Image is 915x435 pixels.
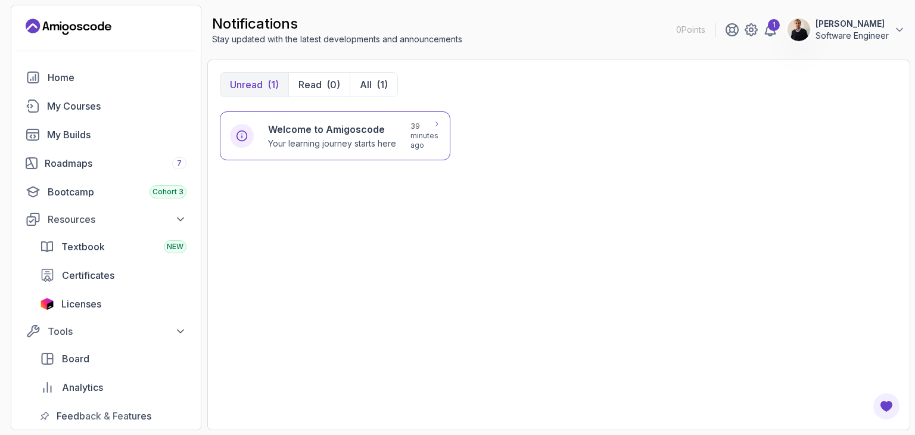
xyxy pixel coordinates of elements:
p: Unread [230,77,263,92]
a: licenses [33,292,194,316]
span: 7 [177,159,182,168]
div: Resources [48,212,186,226]
div: Bootcamp [48,185,186,199]
p: Read [298,77,322,92]
p: 0 Points [676,24,705,36]
button: Open Feedback Button [872,392,901,421]
div: Tools [48,324,186,338]
div: (1) [267,77,279,92]
a: 1 [763,23,777,37]
span: Certificates [62,268,114,282]
a: builds [18,123,194,147]
p: 39 minutes ago [410,122,440,150]
div: (1) [376,77,388,92]
p: Your learning journey starts here [268,138,396,150]
a: Landing page [26,17,111,36]
h2: notifications [212,14,462,33]
div: (0) [326,77,340,92]
span: Cohort 3 [152,187,183,197]
a: bootcamp [18,180,194,204]
span: Feedback & Features [57,409,151,423]
button: Read(0) [288,73,350,97]
div: My Builds [47,128,186,142]
div: Roadmaps [45,156,186,170]
a: textbook [33,235,194,259]
div: 1 [768,19,780,31]
a: analytics [33,375,194,399]
h6: Welcome to Amigoscode [268,122,396,136]
a: board [33,347,194,371]
img: user profile image [788,18,810,41]
p: [PERSON_NAME] [816,18,889,30]
p: All [360,77,372,92]
div: My Courses [47,99,186,113]
button: All(1) [350,73,397,97]
button: Unread(1) [220,73,288,97]
a: courses [18,94,194,118]
p: Stay updated with the latest developments and announcements [212,33,462,45]
a: feedback [33,404,194,428]
a: roadmaps [18,151,194,175]
span: Board [62,352,89,366]
span: NEW [167,242,183,251]
span: Licenses [61,297,101,311]
a: home [18,66,194,89]
button: Tools [18,321,194,342]
p: Software Engineer [816,30,889,42]
img: jetbrains icon [40,298,54,310]
span: Analytics [62,380,103,394]
button: user profile image[PERSON_NAME]Software Engineer [787,18,905,42]
div: Home [48,70,186,85]
button: Resources [18,209,194,230]
span: Textbook [61,240,105,254]
a: certificates [33,263,194,287]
